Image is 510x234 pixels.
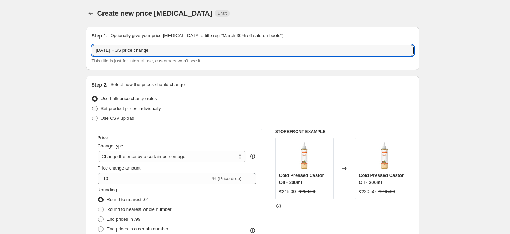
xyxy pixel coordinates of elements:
span: This title is just for internal use, customers won't see it [92,58,200,63]
span: Change type [98,143,124,149]
div: ₹220.50 [359,188,376,195]
strike: ₹245.00 [378,188,395,195]
input: -15 [98,173,211,184]
span: Create new price [MEDICAL_DATA] [97,9,212,17]
strike: ₹250.00 [299,188,316,195]
span: % (Price drop) [212,176,241,181]
span: Round to nearest whole number [107,207,172,212]
span: End prices in a certain number [107,226,168,232]
span: Set product prices individually [101,106,161,111]
span: End prices in .99 [107,216,141,222]
div: help [249,153,256,160]
h3: Price [98,135,108,140]
span: Cold Pressed Castor Oil - 200ml [279,173,324,185]
img: 1_42648297-ceed-40fd-8600-5def6bac479d_80x.jpg [370,142,398,170]
span: Use bulk price change rules [101,96,157,101]
span: Use CSV upload [101,116,134,121]
p: Select how the prices should change [110,81,185,88]
h6: STOREFRONT EXAMPLE [275,129,414,135]
p: Optionally give your price [MEDICAL_DATA] a title (eg "March 30% off sale on boots") [110,32,283,39]
button: Price change jobs [86,8,96,18]
div: ₹245.00 [279,188,296,195]
img: 1_42648297-ceed-40fd-8600-5def6bac479d_80x.jpg [290,142,318,170]
span: Cold Pressed Castor Oil - 200ml [359,173,404,185]
input: 30% off holiday sale [92,45,414,56]
span: Draft [218,11,227,16]
span: Price change amount [98,165,141,171]
span: Round to nearest .01 [107,197,149,202]
h2: Step 2. [92,81,108,88]
span: Rounding [98,187,117,192]
h2: Step 1. [92,32,108,39]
